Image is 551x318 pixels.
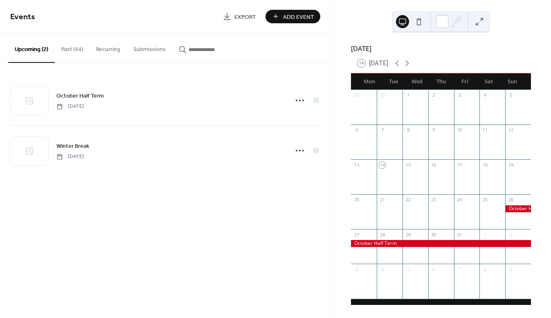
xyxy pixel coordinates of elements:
div: 30 [379,92,385,98]
div: 25 [482,197,488,203]
div: 17 [457,162,463,168]
div: 13 [353,162,360,168]
div: October Half Term [351,240,531,247]
div: 8 [482,266,488,272]
div: 15 [405,162,411,168]
div: 5 [508,92,514,98]
a: Winter Break [56,141,89,151]
div: 16 [431,162,437,168]
div: 20 [353,197,360,203]
div: [DATE] [351,44,531,53]
span: Winter Break [56,142,89,151]
div: 12 [508,127,514,133]
div: Thu [429,73,453,90]
div: 22 [405,197,411,203]
div: 31 [457,231,463,238]
div: 24 [457,197,463,203]
span: Add Event [283,13,314,21]
div: Sat [477,73,500,90]
div: Fri [453,73,477,90]
div: 2 [431,92,437,98]
div: 6 [353,127,360,133]
div: 10 [457,127,463,133]
div: 26 [508,197,514,203]
div: October Half Term [505,205,531,212]
div: 4 [482,92,488,98]
div: 28 [379,231,385,238]
div: Sun [501,73,524,90]
a: Export [217,10,262,23]
button: Recurring [90,33,127,62]
div: 7 [457,266,463,272]
div: 14 [379,162,385,168]
div: 6 [431,266,437,272]
div: 5 [405,266,411,272]
button: Upcoming (2) [8,33,55,63]
div: 27 [353,231,360,238]
button: Submissions [127,33,172,62]
span: October Half Term [56,92,104,100]
div: 23 [431,197,437,203]
div: 3 [457,92,463,98]
div: Wed [405,73,429,90]
div: 9 [508,266,514,272]
div: 2 [508,231,514,238]
span: Export [234,13,256,21]
div: 11 [482,127,488,133]
button: Past (44) [55,33,90,62]
div: 29 [405,231,411,238]
div: 29 [353,92,360,98]
span: [DATE] [56,103,84,110]
div: 1 [482,231,488,238]
span: Events [10,9,35,25]
div: 19 [508,162,514,168]
a: October Half Term [56,91,104,100]
div: 7 [379,127,385,133]
div: 4 [379,266,385,272]
div: 18 [482,162,488,168]
div: 9 [431,127,437,133]
div: 30 [431,231,437,238]
button: Add Event [265,10,320,23]
div: 3 [353,266,360,272]
div: Mon [358,73,381,90]
span: [DATE] [56,153,84,160]
div: Tue [381,73,405,90]
div: 21 [379,197,385,203]
div: 8 [405,127,411,133]
div: 1 [405,92,411,98]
